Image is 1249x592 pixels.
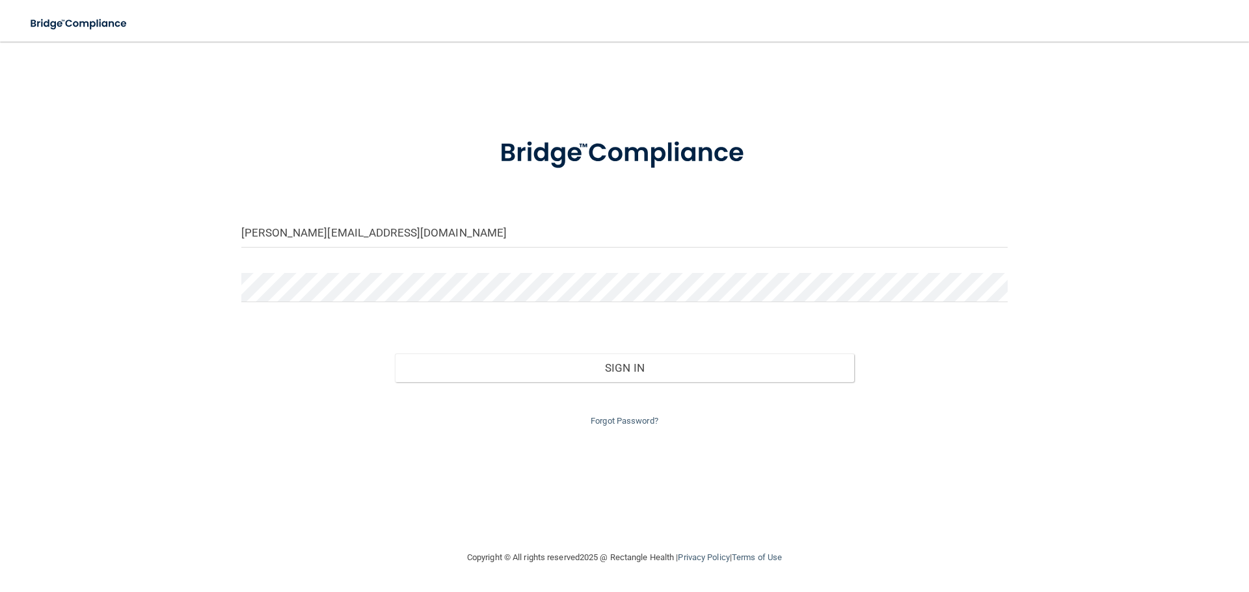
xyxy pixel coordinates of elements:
a: Forgot Password? [591,416,658,426]
iframe: Drift Widget Chat Controller [1024,500,1233,552]
input: Email [241,218,1008,248]
img: bridge_compliance_login_screen.278c3ca4.svg [473,120,776,187]
a: Terms of Use [732,552,782,562]
a: Privacy Policy [678,552,729,562]
button: Sign In [395,354,855,382]
img: bridge_compliance_login_screen.278c3ca4.svg [20,10,139,37]
div: Copyright © All rights reserved 2025 @ Rectangle Health | | [387,537,862,578]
